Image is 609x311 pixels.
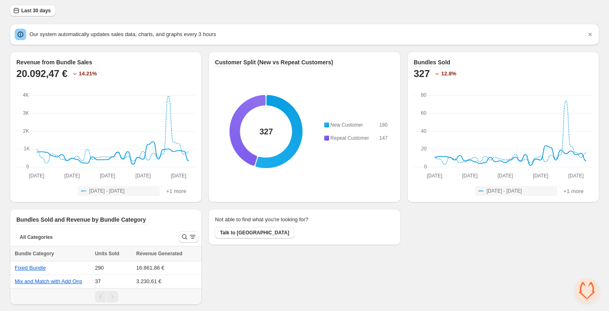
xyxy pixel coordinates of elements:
[179,231,198,243] button: Search and filter results
[15,250,90,258] div: Bundle Category
[95,250,119,258] span: Units Sold
[24,146,30,152] text: 1K
[584,29,596,40] button: Dismiss notification
[29,173,45,179] text: [DATE]
[10,288,202,305] nav: Pagination
[379,122,388,128] span: 180
[64,173,80,179] text: [DATE]
[136,278,161,284] span: 3.230,61 €
[215,58,333,66] h3: Customer Split (New vs Repeat Customers)
[135,173,151,179] text: [DATE]
[441,70,456,78] h2: 12.8 %
[23,92,29,98] text: 4K
[16,216,146,224] h3: Bundles Sold and Revenue by Bundle Category
[171,173,187,179] text: [DATE]
[421,146,427,152] text: 20
[421,128,426,134] text: 40
[16,58,92,66] h3: Revenue from Bundle Sales
[421,92,426,98] text: 80
[414,58,450,66] h3: Bundles Sold
[497,173,513,179] text: [DATE]
[78,186,160,196] button: [DATE] - [DATE]
[330,135,369,141] span: Repeat Customer
[462,173,478,179] text: [DATE]
[136,250,183,258] span: Revenue Generated
[421,110,426,116] text: 60
[220,229,289,236] span: Talk to [GEOGRAPHIC_DATA]
[475,186,557,196] button: [DATE] - [DATE]
[95,265,104,271] span: 290
[329,134,379,143] td: Repeat Customer
[487,188,522,194] span: [DATE] - [DATE]
[95,250,127,258] button: Units Sold
[100,173,115,179] text: [DATE]
[136,265,165,271] span: 16.861,86 €
[533,173,548,179] text: [DATE]
[10,5,56,16] button: Last 30 days
[26,164,29,170] text: 0
[20,234,53,241] span: All Categories
[95,278,101,284] span: 37
[561,186,586,196] button: +1 more
[29,31,216,37] span: Our system automatically updates sales data, charts, and graphs every 3 hours
[329,120,379,129] td: New Customer
[15,278,82,284] button: Mix and Match with Add Ons
[23,128,29,134] text: 2K
[21,7,51,14] span: Last 30 days
[164,186,189,196] button: +1 more
[575,278,599,303] a: Ouvrir le chat
[23,110,29,116] text: 3K
[89,188,124,194] span: [DATE] - [DATE]
[79,70,97,78] h2: 14.21 %
[16,67,68,80] h2: 20.092,47 €
[568,173,584,179] text: [DATE]
[379,135,388,141] span: 147
[136,250,191,258] button: Revenue Generated
[414,67,430,80] h2: 327
[15,265,46,271] button: Fixed Bundle
[330,122,363,128] span: New Customer
[215,227,294,238] button: Talk to [GEOGRAPHIC_DATA]
[427,173,442,179] text: [DATE]
[424,164,427,170] text: 0
[215,216,308,224] h2: Not able to find what you're looking for?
